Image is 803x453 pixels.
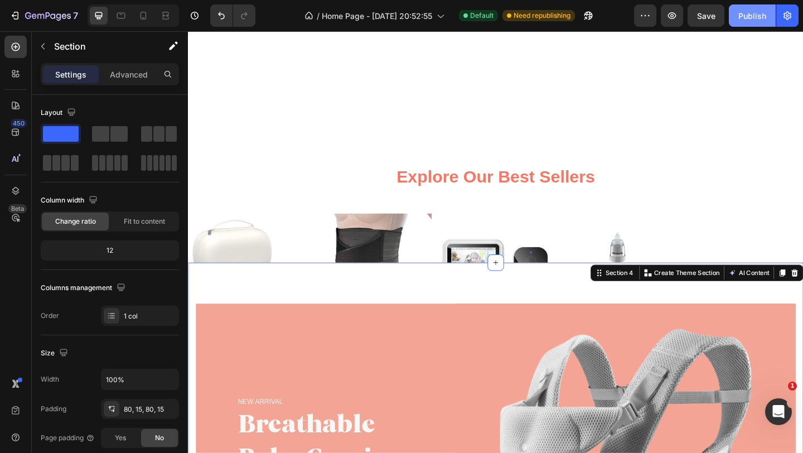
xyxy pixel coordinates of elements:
[41,311,59,321] div: Order
[788,382,797,391] span: 1
[269,198,400,329] img: 5 in 1 Baby Monitor Nel's Babies & Kiddies
[507,258,578,268] p: Create Theme Section
[697,11,715,21] span: Save
[73,9,78,22] p: 7
[688,4,724,27] button: Save
[155,433,164,443] span: No
[404,198,535,329] img: Baby Electric Nasal Aspirator Nel's Babies & Kiddies
[43,243,177,258] div: 12
[210,4,255,27] div: Undo/Redo
[41,433,95,443] div: Page padding
[514,11,570,21] span: Need republishing
[115,433,126,443] span: Yes
[55,69,86,80] p: Settings
[269,198,400,329] a: 5 in 1 Baby Monitor
[55,216,96,226] span: Change ratio
[322,10,432,22] span: Home Page - [DATE] 20:52:55
[41,105,78,121] div: Layout
[101,369,178,389] input: Auto
[404,198,535,329] a: Baby Electric Nasal Aspirator
[586,256,635,269] button: AI Content
[11,119,27,128] div: 450
[135,198,265,329] img: 3 in 1 Postpartum Support Belt Nel's Babies & Kiddies
[54,40,146,53] p: Section
[470,11,494,21] span: Default
[452,258,486,268] div: Section 4
[1,147,668,171] p: Explore Our Best Sellers
[124,216,165,226] span: Fit to content
[8,204,27,213] div: Beta
[765,398,792,425] iframe: Intercom live chat
[41,404,66,414] div: Padding
[41,346,70,361] div: Size
[729,4,776,27] button: Publish
[4,4,83,27] button: 7
[738,10,766,22] div: Publish
[110,69,148,80] p: Advanced
[135,198,265,329] a: 3 in 1 Postpartum Support Belt - Black
[188,31,803,453] iframe: Design area
[124,311,176,321] div: 1 col
[41,281,128,296] div: Columns management
[41,374,59,384] div: Width
[317,10,320,22] span: /
[124,404,176,415] div: 80, 15, 80, 15
[41,193,100,208] div: Column width
[54,398,272,409] p: NEW ARRIVAL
